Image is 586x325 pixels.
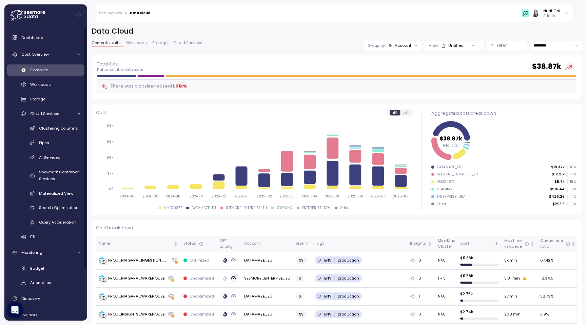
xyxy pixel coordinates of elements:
tspan: $6k [107,139,114,144]
p: $ 2.74k [460,309,499,314]
div: Size [296,241,304,247]
a: Workloads [7,79,84,90]
div: Account [244,241,290,247]
p: ENV [324,293,332,299]
div: Min-Max Cluster [438,238,455,250]
tspan: 2025-03 [279,194,295,198]
p: Cost [96,109,106,116]
a: Clustering columns [7,122,84,134]
span: AI Services [39,155,60,160]
div: Sorted descending [494,241,499,246]
th: InsightsNot sorted [407,236,435,252]
div: SEEMORE_ENTERPISE_EU [226,206,267,210]
span: Search Optimization [39,205,79,210]
div: VMB20877 [164,206,182,210]
div: Cost [460,241,493,247]
a: Cloud Services [7,108,84,119]
a: Compute [7,64,84,76]
p: Flat vs variable data costs [97,68,143,72]
span: Compute units [92,41,121,45]
span: Cloud Services [30,111,59,116]
tspan: 2024-09 [142,194,158,198]
a: Cost overview [99,12,122,15]
p: $916.44 [550,187,565,192]
span: 18.34 % [540,275,553,282]
p: $ 11.83k [460,255,499,261]
span: Anomalies [30,280,51,285]
tspan: 2025-08 [393,194,409,198]
a: Monitoring [7,246,84,260]
span: Query Acceleration [39,219,76,225]
div: Tags [315,241,405,247]
tspan: $2k [107,171,114,175]
div: ENTERPRISE_DEV [437,194,465,199]
td: DATAMAZE_EU [241,288,293,306]
div: Other [437,202,446,207]
a: Snowpark Container Services [7,166,84,184]
p: $ 11.58k [460,273,499,279]
a: Pipes [7,137,84,148]
p: ENV [324,257,332,263]
div: 0 [410,257,432,264]
tspan: $8k [107,124,114,128]
span: Monitoring [21,250,42,255]
p: ENV [324,311,332,317]
div: PROD_INSIGHTS_WAREHOUSE [108,311,165,318]
span: 58.73 % [540,293,553,300]
div: Nurit Gal [543,8,560,14]
div: Aggregated cost breakdown [431,110,576,117]
div: Open Intercom Messenger [7,302,23,318]
div: There was a cost increase of [101,82,187,90]
span: 27 min [504,293,517,300]
p: $5.7k [554,179,565,184]
p: Unoptimized [190,311,214,317]
td: N/A [435,252,457,270]
div: ENTERPRISE_DEV [302,206,330,210]
div: STAGING [277,206,292,210]
span: Workloads [30,82,51,87]
div: OPT priority [220,238,239,250]
div: Not sorted [173,241,178,246]
p: 1 % [568,194,576,199]
p: 2 % [568,187,576,192]
span: Dashboard [21,35,43,40]
tspan: 2024-11 [189,194,202,198]
div: DATAMAZE_EU [437,165,461,170]
p: production [338,311,359,317]
span: Clustering columns [39,126,78,131]
a: Materialized View [7,188,84,199]
div: Insights [410,241,426,247]
span: S [299,293,301,300]
span: XS [299,257,304,264]
p: View: [429,43,438,48]
p: Filter [497,42,507,49]
div: SEEMORE_ENTERPISE_EU [437,172,478,177]
h2: $ 38.87k [532,62,561,72]
p: Optimized [190,257,209,263]
td: DATAMAZE_EU [241,306,293,324]
tspan: $0 [109,187,114,191]
p: production [338,275,359,281]
span: Cost Overview [21,52,49,57]
p: Cost breakdown [96,225,577,231]
img: 65f98ecb31a39d60f1f315eb.PNG [522,9,529,17]
tspan: 2025-07 [370,194,386,198]
a: Discovery [7,292,84,305]
span: 3.81 min [504,275,520,282]
div: Status [183,241,214,247]
span: Cloud Services [173,41,202,45]
span: 67.42 % [540,257,553,264]
div: Data cloud [130,12,150,15]
div: Account [395,43,411,48]
a: Search Optimization [7,202,84,213]
div: Other [340,206,350,210]
span: S [299,275,301,282]
th: SizeNot sorted [293,236,312,252]
p: $ 2.75k [460,291,499,297]
a: Budget [7,263,84,274]
p: Admin [543,14,560,18]
a: Cost Overview [7,47,84,61]
div: PROD_NIAGARA_INGESTION_WAREHOUSE [108,257,168,264]
span: Storage [152,41,168,45]
h2: Data Cloud [92,26,582,36]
